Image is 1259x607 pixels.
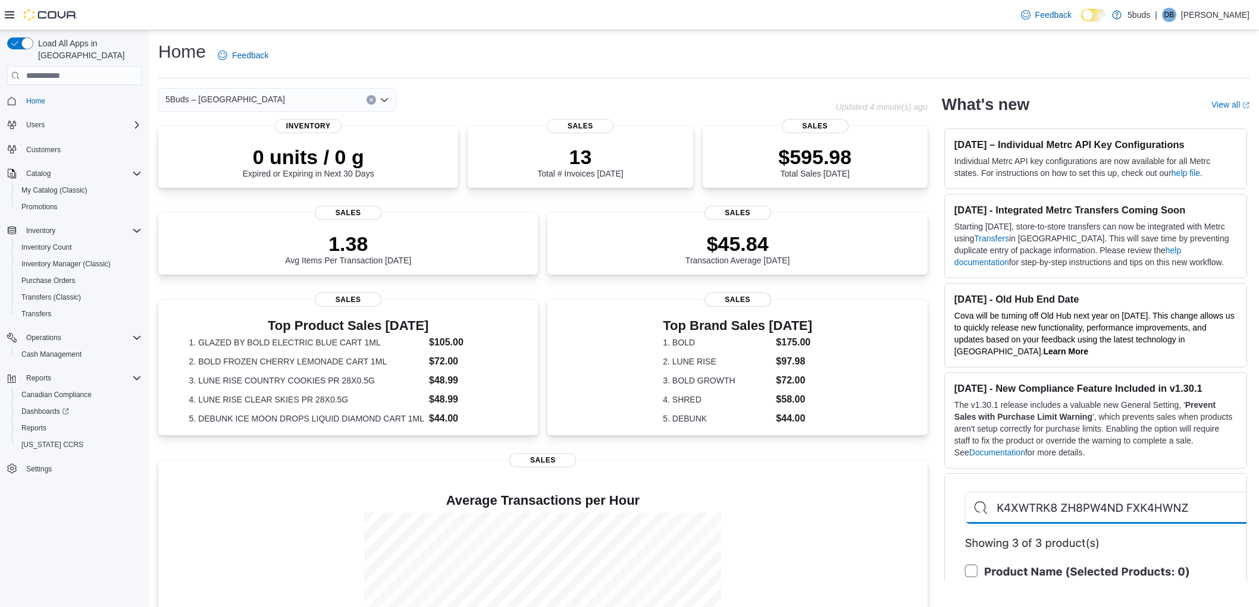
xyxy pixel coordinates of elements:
[17,257,115,271] a: Inventory Manager (Classic)
[778,145,851,169] p: $595.98
[21,331,66,345] button: Operations
[12,199,146,215] button: Promotions
[275,119,342,133] span: Inventory
[663,336,771,348] dt: 1. BOLD
[17,183,142,197] span: My Catalog (Classic)
[17,183,92,197] a: My Catalog (Classic)
[21,440,83,449] span: [US_STATE] CCRS
[17,240,77,254] a: Inventory Count
[17,404,74,419] a: Dashboards
[663,394,771,405] dt: 4. SHRED
[537,145,623,178] div: Total # Invoices [DATE]
[1172,168,1200,178] a: help file
[17,200,142,214] span: Promotions
[429,411,508,426] dd: $44.00
[189,356,424,367] dt: 2. BOLD FROZEN CHERRY LEMONADE CART 1ML
[26,145,61,155] span: Customers
[1128,8,1150,22] p: 5buds
[17,388,96,402] a: Canadian Compliance
[26,373,51,383] span: Reports
[21,143,65,157] a: Customers
[776,354,812,369] dd: $97.98
[189,413,424,424] dt: 5. DEBUNK ICE MOON DROPS LIQUID DIAMOND CART 1ML
[21,331,142,345] span: Operations
[974,234,1009,243] a: Transfers
[26,226,55,235] span: Inventory
[189,394,424,405] dt: 4. LUNE RISE CLEAR SKIES PR 28X0.5G
[12,182,146,199] button: My Catalog (Classic)
[21,118,142,132] span: Users
[17,290,86,304] a: Transfers (Classic)
[26,120,45,130] span: Users
[17,438,142,452] span: Washington CCRS
[17,257,142,271] span: Inventory Manager (Classic)
[776,373,812,388] dd: $72.00
[1081,9,1106,21] input: Dark Mode
[21,276,76,285] span: Purchase Orders
[1043,347,1088,356] a: Learn More
[17,347,142,361] span: Cash Management
[2,460,146,477] button: Settings
[17,438,88,452] a: [US_STATE] CCRS
[954,293,1237,305] h3: [DATE] - Old Hub End Date
[12,306,146,322] button: Transfers
[776,411,812,426] dd: $44.00
[21,423,46,433] span: Reports
[2,370,146,386] button: Reports
[2,329,146,346] button: Operations
[17,421,51,435] a: Reports
[2,117,146,133] button: Users
[21,259,111,269] span: Inventory Manager (Classic)
[243,145,374,178] div: Expired or Expiring in Next 30 Days
[21,462,57,476] a: Settings
[1155,8,1157,22] p: |
[17,388,142,402] span: Canadian Compliance
[17,307,142,321] span: Transfers
[1211,100,1249,109] a: View allExternal link
[2,222,146,239] button: Inventory
[12,403,146,420] a: Dashboards
[2,165,146,182] button: Catalog
[21,371,56,385] button: Reports
[21,407,69,416] span: Dashboards
[547,119,613,133] span: Sales
[12,346,146,363] button: Cash Management
[189,319,508,333] h3: Top Product Sales [DATE]
[17,404,142,419] span: Dashboards
[285,232,411,265] div: Avg Items Per Transaction [DATE]
[942,95,1029,114] h2: What's new
[954,221,1237,268] p: Starting [DATE], store-to-store transfers can now be integrated with Metrc using in [GEOGRAPHIC_D...
[17,421,142,435] span: Reports
[776,335,812,350] dd: $175.00
[243,145,374,169] p: 0 units / 0 g
[12,436,146,453] button: [US_STATE] CCRS
[17,347,86,361] a: Cash Management
[1016,3,1076,27] a: Feedback
[537,145,623,169] p: 13
[380,95,389,105] button: Open list of options
[1181,8,1249,22] p: [PERSON_NAME]
[21,243,72,252] span: Inventory Count
[24,9,77,21] img: Cova
[954,382,1237,394] h3: [DATE] - New Compliance Feature Included in v1.30.1
[1164,8,1175,22] span: DB
[21,94,50,108] a: Home
[1242,102,1249,109] svg: External link
[778,145,851,178] div: Total Sales [DATE]
[21,141,142,156] span: Customers
[429,354,508,369] dd: $72.00
[782,119,848,133] span: Sales
[2,92,146,109] button: Home
[189,375,424,386] dt: 3. LUNE RISE COUNTRY COOKIES PR 28X0.5G
[704,293,771,307] span: Sales
[21,224,142,238] span: Inventory
[21,371,142,385] span: Reports
[21,185,87,195] span: My Catalog (Classic)
[189,336,424,348] dt: 1. GLAZED BY BOLD ELECTRIC BLUE CART 1ML
[285,232,411,256] p: 1.38
[315,206,381,220] span: Sales
[26,169,51,178] span: Catalog
[663,356,771,367] dt: 2. LUNE RISE
[429,392,508,407] dd: $48.99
